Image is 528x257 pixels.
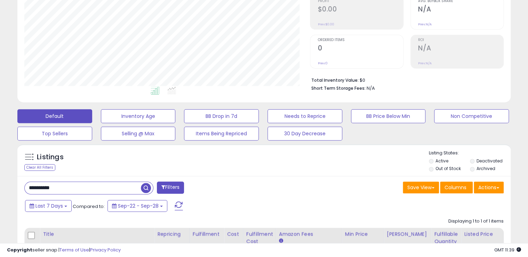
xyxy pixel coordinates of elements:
[59,247,89,253] a: Terms of Use
[279,231,339,238] div: Amazon Fees
[101,127,176,140] button: Selling @ Max
[318,5,403,15] h2: $0.00
[418,22,432,26] small: Prev: N/A
[474,182,504,193] button: Actions
[418,44,503,54] h2: N/A
[345,231,381,238] div: Min Price
[25,200,72,212] button: Last 7 Days
[403,182,439,193] button: Save View
[311,85,365,91] b: Short Term Storage Fees:
[73,203,105,210] span: Compared to:
[90,247,121,253] a: Privacy Policy
[157,182,184,194] button: Filters
[267,109,342,123] button: Needs to Reprice
[387,231,428,238] div: [PERSON_NAME]
[477,158,503,164] label: Deactivated
[118,202,159,209] span: Sep-22 - Sep-28
[366,85,375,91] span: N/A
[494,247,521,253] span: 2025-10-6 11:39 GMT
[318,61,327,65] small: Prev: 0
[24,164,55,171] div: Clear All Filters
[418,5,503,15] h2: N/A
[440,182,473,193] button: Columns
[7,247,121,254] div: seller snap | |
[418,61,432,65] small: Prev: N/A
[434,231,458,245] div: Fulfillable Quantity
[445,184,466,191] span: Columns
[477,166,495,171] label: Archived
[157,231,187,238] div: Repricing
[318,44,403,54] h2: 0
[464,231,524,238] div: Listed Price
[107,200,167,212] button: Sep-22 - Sep-28
[434,109,509,123] button: Non Competitive
[227,231,240,238] div: Cost
[448,218,504,225] div: Displaying 1 to 1 of 1 items
[7,247,32,253] strong: Copyright
[43,231,151,238] div: Title
[429,150,511,156] p: Listing States:
[184,127,259,140] button: Items Being Repriced
[311,77,358,83] b: Total Inventory Value:
[193,231,221,238] div: Fulfillment
[246,231,273,245] div: Fulfillment Cost
[418,38,503,42] span: ROI
[351,109,426,123] button: BB Price Below Min
[267,127,342,140] button: 30 Day Decrease
[311,75,498,84] li: $0
[35,202,63,209] span: Last 7 Days
[318,38,403,42] span: Ordered Items
[17,127,92,140] button: Top Sellers
[435,166,461,171] label: Out of Stock
[435,158,448,164] label: Active
[318,22,334,26] small: Prev: $0.00
[37,152,64,162] h5: Listings
[101,109,176,123] button: Inventory Age
[17,109,92,123] button: Default
[184,109,259,123] button: BB Drop in 7d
